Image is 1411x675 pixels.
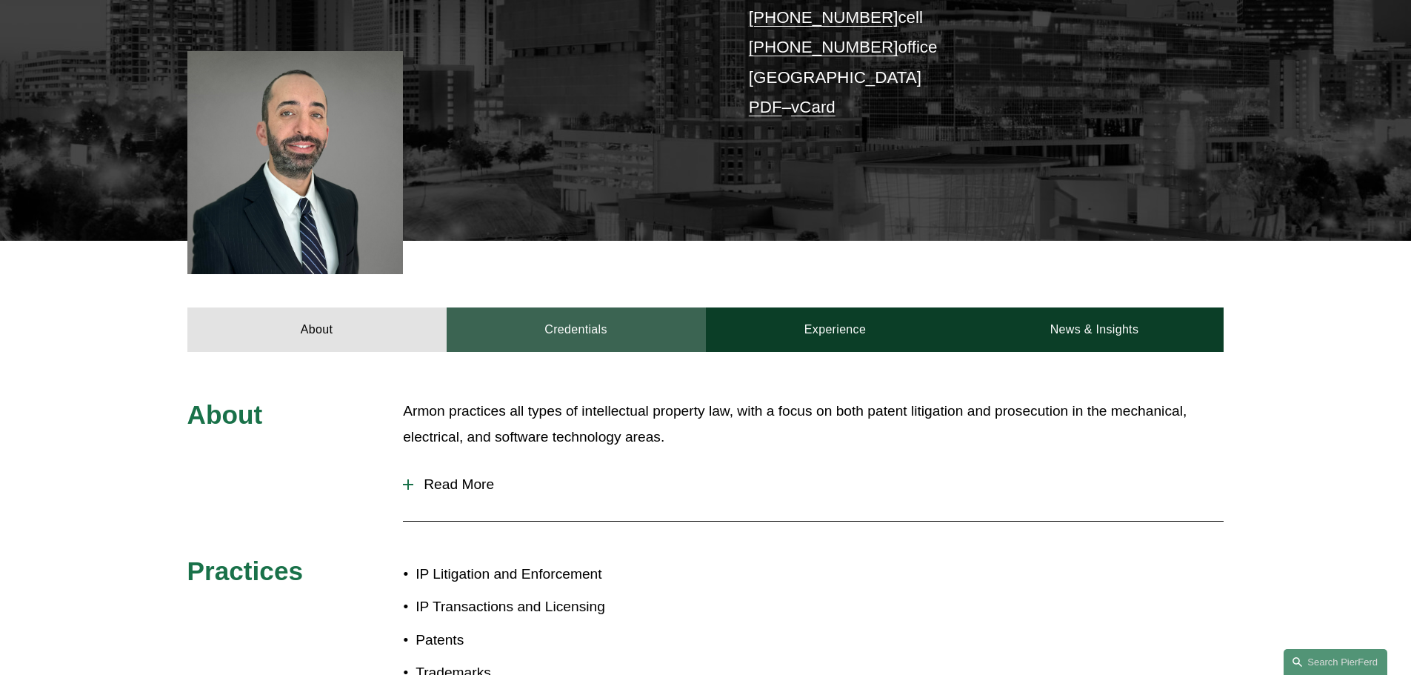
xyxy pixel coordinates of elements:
a: [PHONE_NUMBER] [749,38,898,56]
a: vCard [791,98,835,116]
a: [PHONE_NUMBER] [749,8,898,27]
p: Armon practices all types of intellectual property law, with a focus on both patent litigation an... [403,399,1224,450]
span: About [187,400,263,429]
a: Experience [706,307,965,352]
a: Search this site [1284,649,1387,675]
span: Practices [187,556,304,585]
a: News & Insights [964,307,1224,352]
p: IP Transactions and Licensing [416,594,705,620]
p: IP Litigation and Enforcement [416,562,705,588]
a: PDF [749,98,782,116]
span: Read More [413,476,1224,493]
a: About [187,307,447,352]
button: Read More [403,465,1224,504]
p: Patents [416,628,705,654]
a: Credentials [447,307,706,352]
